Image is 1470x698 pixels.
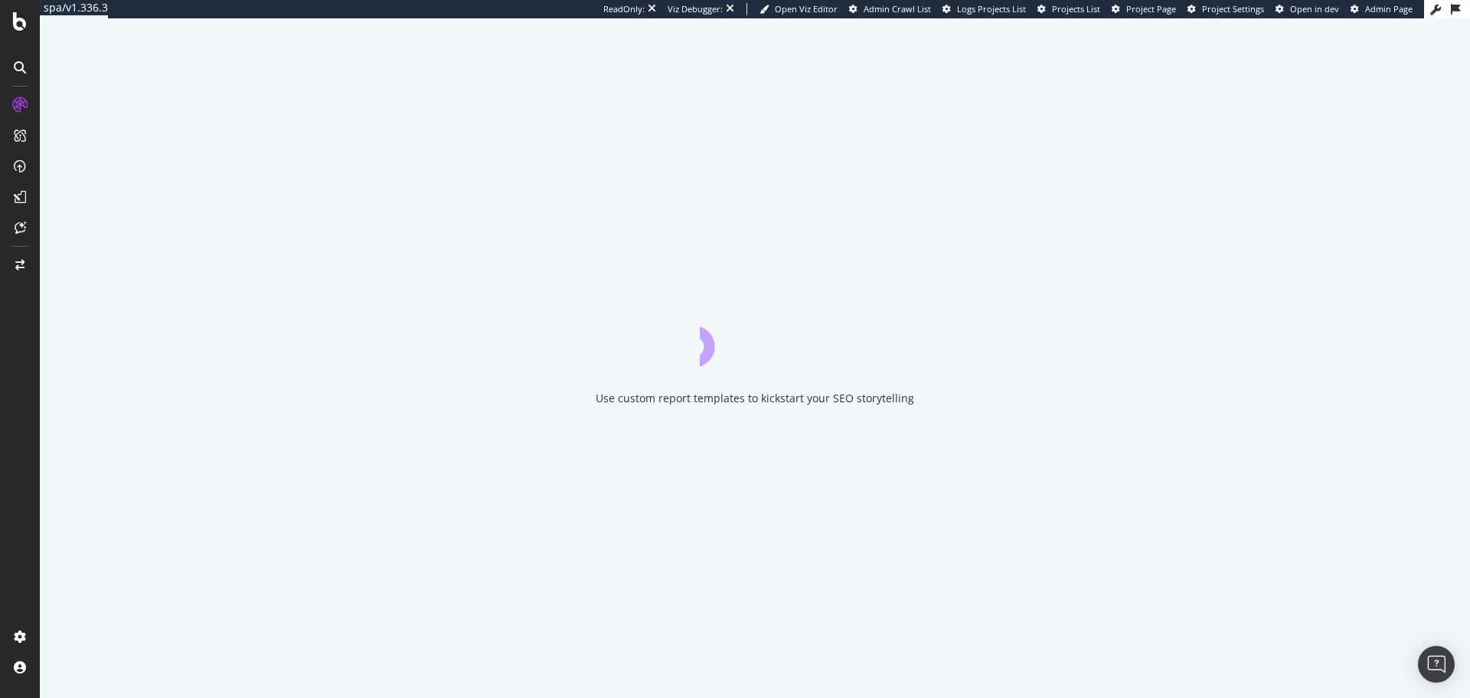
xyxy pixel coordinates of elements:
[603,3,645,15] div: ReadOnly:
[957,3,1026,15] span: Logs Projects List
[700,311,810,366] div: animation
[759,3,838,15] a: Open Viz Editor
[1052,3,1100,15] span: Projects List
[1202,3,1264,15] span: Project Settings
[775,3,838,15] span: Open Viz Editor
[596,391,914,406] div: Use custom report templates to kickstart your SEO storytelling
[668,3,723,15] div: Viz Debugger:
[1126,3,1176,15] span: Project Page
[849,3,931,15] a: Admin Crawl List
[1112,3,1176,15] a: Project Page
[1187,3,1264,15] a: Project Settings
[864,3,931,15] span: Admin Crawl List
[942,3,1026,15] a: Logs Projects List
[1037,3,1100,15] a: Projects List
[1290,3,1339,15] span: Open in dev
[1276,3,1339,15] a: Open in dev
[1365,3,1413,15] span: Admin Page
[1351,3,1413,15] a: Admin Page
[1418,646,1455,683] div: Open Intercom Messenger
